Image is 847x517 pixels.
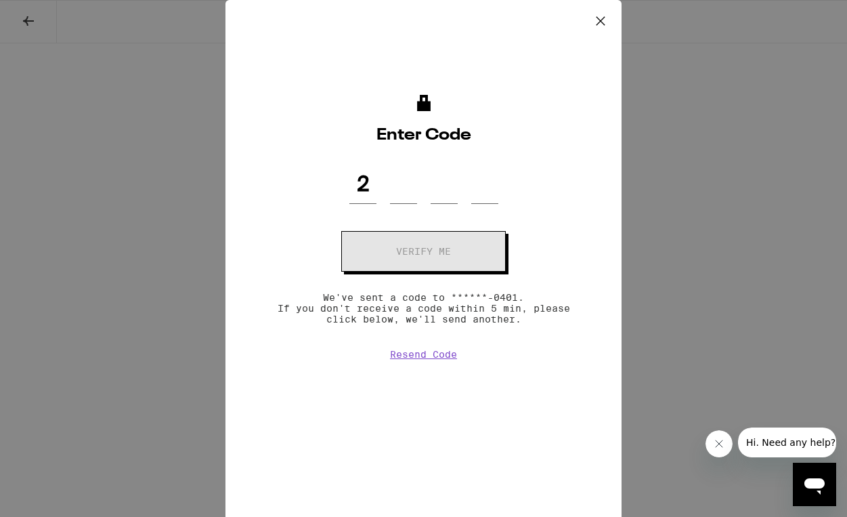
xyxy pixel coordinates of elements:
[414,95,434,111] img: lock
[261,127,586,144] h1: Enter Code
[396,247,451,256] span: Verify me
[261,292,586,325] p: We've sent a code to ******-0401. If you don't receive a code within 5 min, please click below, w...
[390,349,457,360] button: Resend Code
[705,430,733,457] iframe: Close message
[793,463,836,506] iframe: Button to launch messaging window
[738,428,836,457] iframe: Message from company
[341,231,506,272] button: Verify me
